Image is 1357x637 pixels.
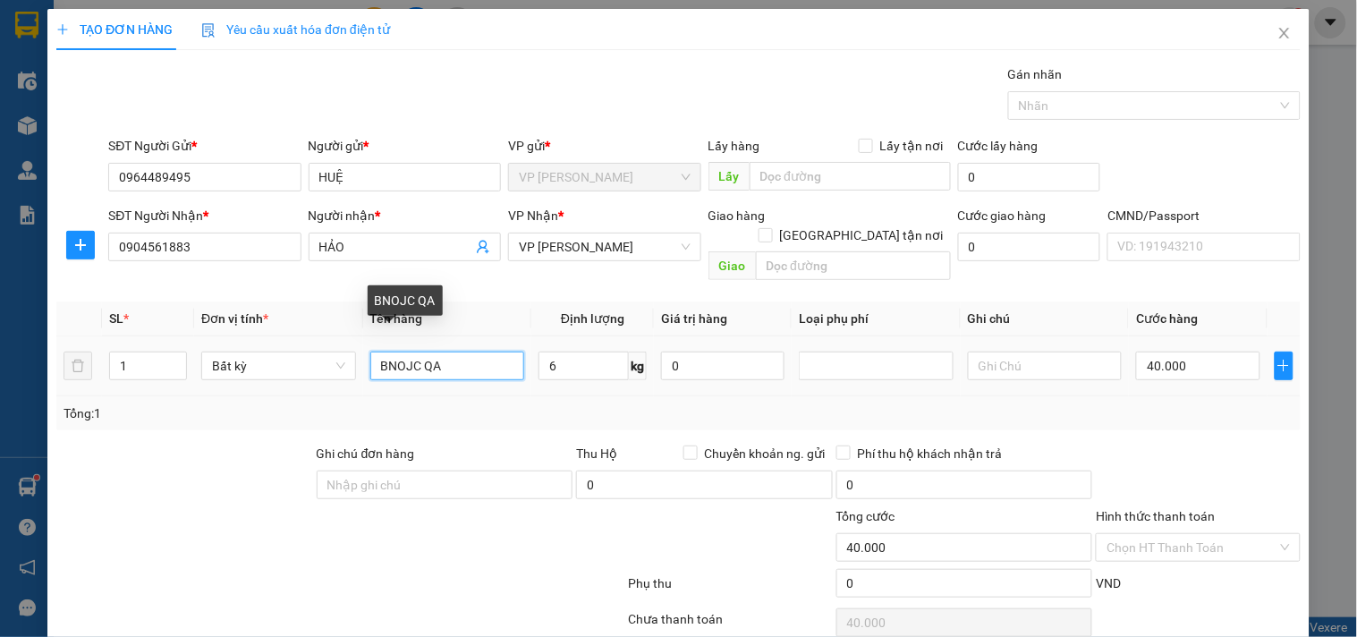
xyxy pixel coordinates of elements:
[172,355,182,366] span: up
[370,352,525,380] input: VD: Bàn, Ghế
[661,352,785,380] input: 0
[508,136,700,156] div: VP gửi
[1275,352,1293,380] button: plus
[750,162,951,191] input: Dọc đường
[708,208,766,223] span: Giao hàng
[519,164,690,191] span: VP Hoàng Văn Thụ
[576,446,617,461] span: Thu Hộ
[56,23,69,36] span: plus
[508,208,558,223] span: VP Nhận
[756,251,951,280] input: Dọc đường
[958,233,1101,261] input: Cước giao hàng
[629,352,647,380] span: kg
[167,44,748,66] li: 271 - [PERSON_NAME] - [GEOGRAPHIC_DATA] - [GEOGRAPHIC_DATA]
[1096,509,1215,523] label: Hình thức thanh toán
[476,240,490,254] span: user-add
[708,251,756,280] span: Giao
[317,471,573,499] input: Ghi chú đơn hàng
[519,234,690,260] span: VP Nguyễn Trãi
[561,311,624,326] span: Định lượng
[108,136,301,156] div: SĐT Người Gửi
[626,573,834,605] div: Phụ thu
[851,444,1010,463] span: Phí thu hộ khách nhận trả
[836,509,895,523] span: Tổng cước
[958,139,1039,153] label: Cước lấy hàng
[201,311,268,326] span: Đơn vị tính
[1107,206,1300,225] div: CMND/Passport
[309,206,501,225] div: Người nhận
[64,403,525,423] div: Tổng: 1
[1008,67,1063,81] label: Gán nhãn
[317,446,415,461] label: Ghi chú đơn hàng
[708,162,750,191] span: Lấy
[661,311,727,326] span: Giá trị hàng
[172,368,182,378] span: down
[109,311,123,326] span: SL
[212,352,345,379] span: Bất kỳ
[67,238,94,252] span: plus
[708,139,760,153] span: Lấy hàng
[368,285,443,316] div: BNOJC QA
[108,206,301,225] div: SĐT Người Nhận
[22,122,312,151] b: GỬI : VP [PERSON_NAME]
[698,444,833,463] span: Chuyển khoản ng. gửi
[792,302,961,336] th: Loại phụ phí
[961,302,1130,336] th: Ghi chú
[1096,576,1121,590] span: VND
[166,366,186,379] span: Decrease Value
[1136,311,1198,326] span: Cước hàng
[958,163,1101,191] input: Cước lấy hàng
[64,352,92,380] button: delete
[873,136,951,156] span: Lấy tận nơi
[166,352,186,366] span: Increase Value
[773,225,951,245] span: [GEOGRAPHIC_DATA] tận nơi
[1259,9,1310,59] button: Close
[201,22,390,37] span: Yêu cầu xuất hóa đơn điện tử
[309,136,501,156] div: Người gửi
[66,231,95,259] button: plus
[201,23,216,38] img: icon
[1276,359,1293,373] span: plus
[968,352,1123,380] input: Ghi Chú
[958,208,1047,223] label: Cước giao hàng
[22,22,157,112] img: logo.jpg
[56,22,173,37] span: TẠO ĐƠN HÀNG
[1277,26,1292,40] span: close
